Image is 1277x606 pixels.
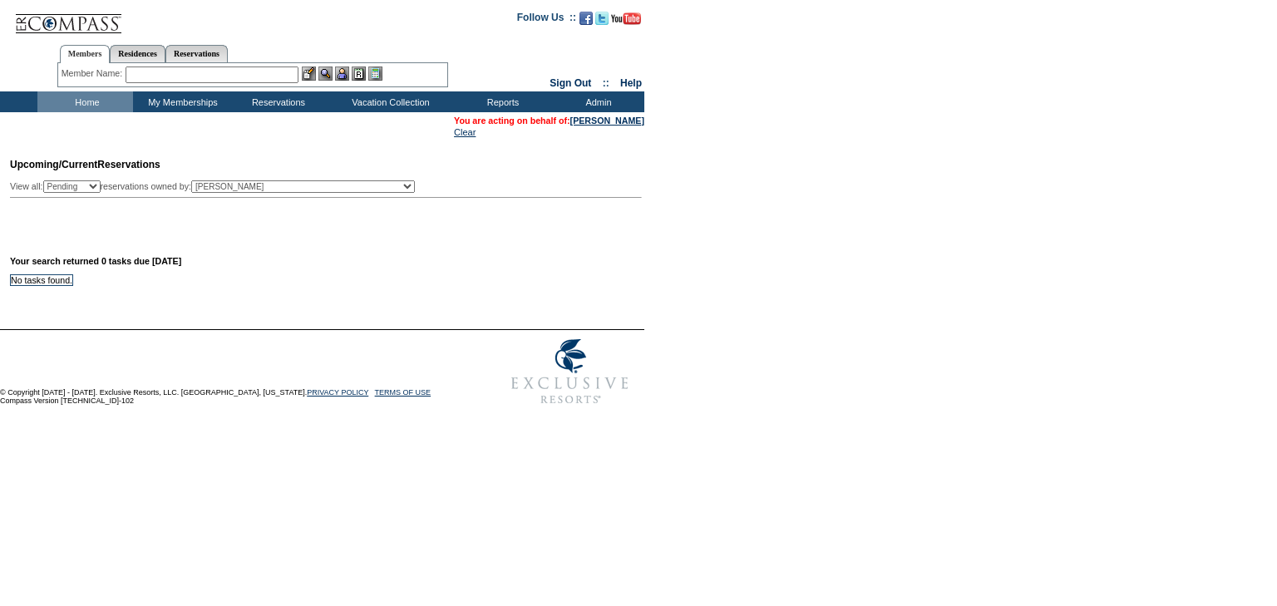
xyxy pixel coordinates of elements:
[496,330,644,413] img: Exclusive Resorts
[570,116,644,126] a: [PERSON_NAME]
[603,77,609,89] span: ::
[10,159,160,170] span: Reservations
[133,91,229,112] td: My Memberships
[335,67,349,81] img: Impersonate
[611,17,641,27] a: Subscribe to our YouTube Channel
[550,77,591,89] a: Sign Out
[10,256,646,274] div: Your search returned 0 tasks due [DATE]
[611,12,641,25] img: Subscribe to our YouTube Channel
[10,159,97,170] span: Upcoming/Current
[324,91,453,112] td: Vacation Collection
[302,67,316,81] img: b_edit.gif
[595,12,609,25] img: Follow us on Twitter
[62,67,126,81] div: Member Name:
[368,67,382,81] img: b_calculator.gif
[37,91,133,112] td: Home
[352,67,366,81] img: Reservations
[165,45,228,62] a: Reservations
[229,91,324,112] td: Reservations
[579,12,593,25] img: Become our fan on Facebook
[375,388,431,397] a: TERMS OF USE
[579,17,593,27] a: Become our fan on Facebook
[454,127,476,137] a: Clear
[10,180,422,193] div: View all: reservations owned by:
[549,91,644,112] td: Admin
[453,91,549,112] td: Reports
[318,67,333,81] img: View
[454,116,644,126] span: You are acting on behalf of:
[110,45,165,62] a: Residences
[307,388,368,397] a: PRIVACY POLICY
[517,10,576,30] td: Follow Us ::
[595,17,609,27] a: Follow us on Twitter
[11,274,73,285] td: No tasks found.
[60,45,111,63] a: Members
[620,77,642,89] a: Help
